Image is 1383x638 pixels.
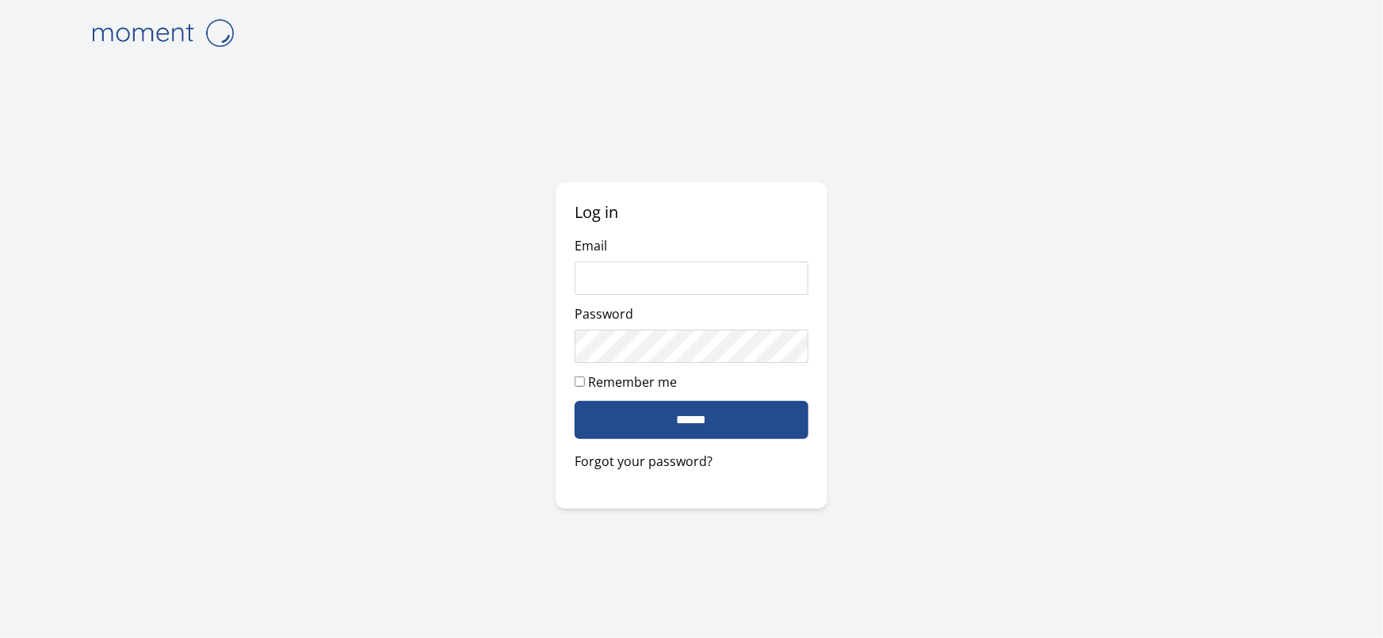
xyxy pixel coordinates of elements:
h2: Log in [575,201,808,223]
img: logo-4e3dc11c47720685a147b03b5a06dd966a58ff35d612b21f08c02c0306f2b779.png [83,13,242,53]
label: Email [575,237,607,254]
a: Forgot your password? [575,452,808,471]
label: Password [575,305,633,323]
label: Remember me [588,373,677,391]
